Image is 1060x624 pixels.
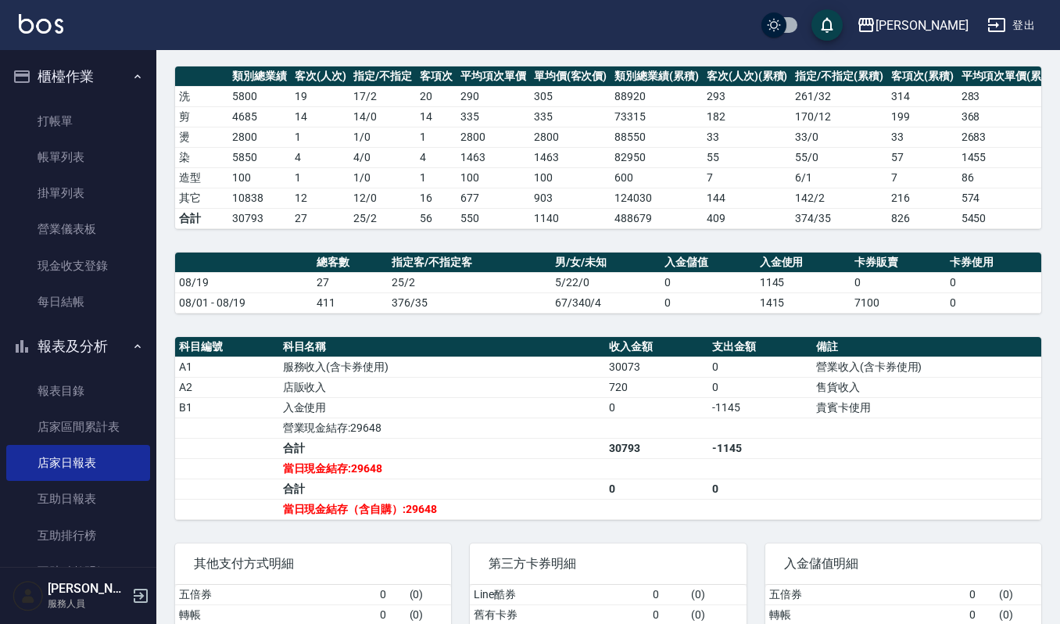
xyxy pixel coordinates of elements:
td: 0 [376,585,406,605]
td: 411 [313,292,388,313]
td: 720 [605,377,709,397]
th: 入金儲值 [661,253,756,273]
td: 0 [661,292,756,313]
td: 19 [291,86,350,106]
td: 1140 [530,208,611,228]
td: -1145 [708,438,812,458]
p: 服務人員 [48,597,127,611]
button: 登出 [981,11,1041,40]
td: 144 [703,188,792,208]
td: 88920 [611,86,703,106]
td: 30793 [228,208,291,228]
td: 261 / 32 [791,86,887,106]
th: 指定/不指定(累積) [791,66,887,87]
td: 100 [530,167,611,188]
td: 4 [416,147,457,167]
td: 14 [416,106,457,127]
table: a dense table [175,253,1041,314]
td: 600 [611,167,703,188]
td: 376/35 [388,292,550,313]
td: 30793 [605,438,709,458]
td: 1 [416,127,457,147]
td: 5/22/0 [551,272,661,292]
td: 五倍券 [765,585,966,605]
td: 290 [457,86,530,106]
td: 0 [605,397,709,418]
td: 貴賓卡使用 [812,397,1041,418]
td: 170 / 12 [791,106,887,127]
th: 類別總業績(累積) [611,66,703,87]
td: 25/2 [388,272,550,292]
td: 100 [457,167,530,188]
td: 入金使用 [279,397,605,418]
td: 合計 [175,208,228,228]
td: Line酷券 [470,585,648,605]
td: 其它 [175,188,228,208]
td: 5850 [228,147,291,167]
th: 類別總業績 [228,66,291,87]
td: ( 0 ) [406,585,452,605]
td: 服務收入(含卡券使用) [279,357,605,377]
td: 27 [313,272,388,292]
th: 單均價(客次價) [530,66,611,87]
td: ( 0 ) [995,585,1041,605]
td: B1 [175,397,279,418]
td: 1 [291,127,350,147]
td: 營業現金結存:29648 [279,418,605,438]
td: 1 / 0 [349,167,416,188]
td: 335 [457,106,530,127]
td: 826 [887,208,958,228]
a: 互助排行榜 [6,518,150,554]
td: 08/19 [175,272,313,292]
td: 6 / 1 [791,167,887,188]
td: 677 [457,188,530,208]
td: 16 [416,188,457,208]
td: 五倍券 [175,585,376,605]
td: 店販收入 [279,377,605,397]
td: 2800 [228,127,291,147]
td: -1145 [708,397,812,418]
th: 收入金額 [605,337,709,357]
td: 造型 [175,167,228,188]
td: 7 [887,167,958,188]
td: 1 / 0 [349,127,416,147]
button: 報表及分析 [6,326,150,367]
td: 57 [887,147,958,167]
a: 店家區間累計表 [6,409,150,445]
th: 備註 [812,337,1041,357]
th: 指定客/不指定客 [388,253,550,273]
td: 1463 [530,147,611,167]
a: 帳單列表 [6,139,150,175]
td: 293 [703,86,792,106]
td: 0 [708,357,812,377]
td: 4 / 0 [349,147,416,167]
td: 1 [416,167,457,188]
td: 182 [703,106,792,127]
th: 科目名稱 [279,337,605,357]
a: 現金收支登錄 [6,248,150,284]
td: 409 [703,208,792,228]
td: 55 [703,147,792,167]
td: 0 [708,479,812,499]
img: Logo [19,14,63,34]
td: 199 [887,106,958,127]
td: 0 [708,377,812,397]
td: 30073 [605,357,709,377]
th: 科目編號 [175,337,279,357]
td: 0 [965,585,995,605]
td: 17 / 2 [349,86,416,106]
td: 33 [887,127,958,147]
td: 25/2 [349,208,416,228]
td: 73315 [611,106,703,127]
th: 客次(人次) [291,66,350,87]
td: 燙 [175,127,228,147]
td: 488679 [611,208,703,228]
td: 1463 [457,147,530,167]
th: 總客數 [313,253,388,273]
td: 335 [530,106,611,127]
td: 100 [228,167,291,188]
button: 櫃檯作業 [6,56,150,97]
td: 67/340/4 [551,292,661,313]
td: ( 0 ) [687,585,747,605]
td: 27 [291,208,350,228]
